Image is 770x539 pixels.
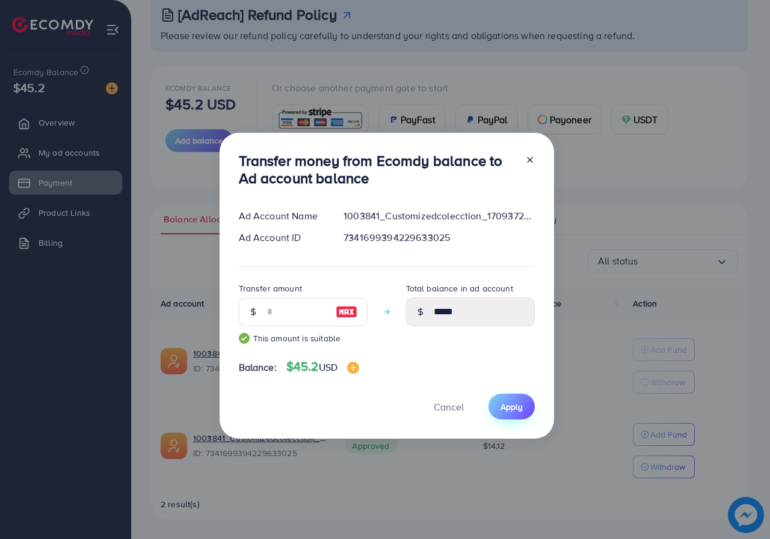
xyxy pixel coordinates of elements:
[406,282,513,294] label: Total balance in ad account
[347,362,359,374] img: image
[434,400,464,413] span: Cancel
[334,209,544,223] div: 1003841_Customizedcolecction_1709372613954
[419,394,479,419] button: Cancel
[229,209,334,223] div: Ad Account Name
[239,361,277,374] span: Balance:
[336,305,357,319] img: image
[334,231,544,245] div: 7341699394229633025
[286,359,359,374] h4: $45.2
[319,361,337,374] span: USD
[239,152,516,187] h3: Transfer money from Ecomdy balance to Ad account balance
[239,282,302,294] label: Transfer amount
[239,332,368,344] small: This amount is suitable
[229,231,334,245] div: Ad Account ID
[239,333,250,344] img: guide
[488,394,535,419] button: Apply
[500,401,523,413] span: Apply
